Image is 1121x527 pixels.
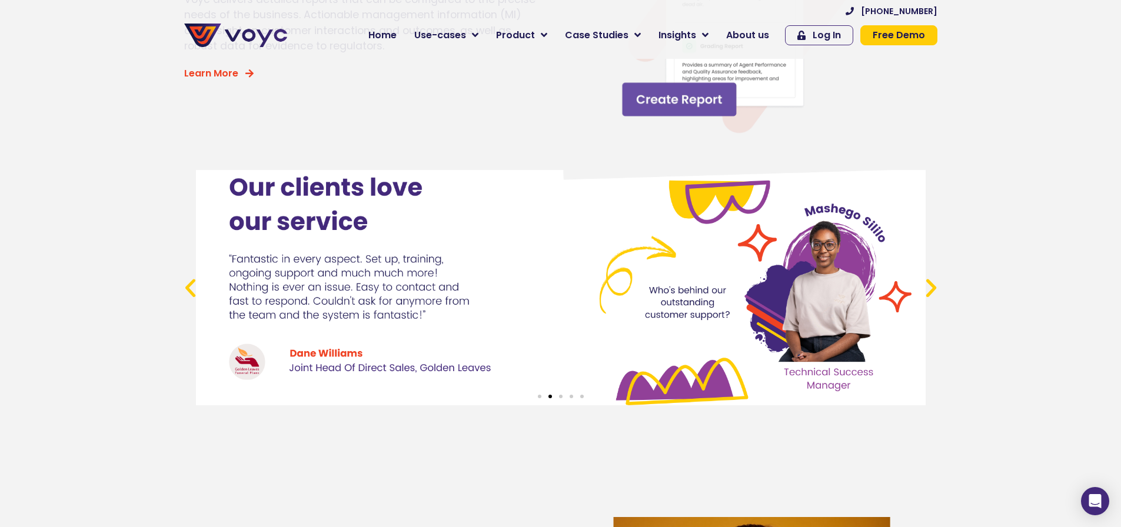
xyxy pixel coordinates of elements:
[1081,487,1109,515] div: Open Intercom Messenger
[414,28,466,42] span: Use-cases
[405,24,487,47] a: Use-cases
[156,47,185,61] span: Phone
[717,24,778,47] a: About us
[178,276,202,300] div: Previous slide
[873,31,925,40] span: Free Demo
[360,24,405,47] a: Home
[178,417,943,448] iframe: Customer reviews powered by Trustpilot
[565,28,628,42] span: Case Studies
[813,31,841,40] span: Log In
[580,395,584,398] span: Go to slide 5
[556,24,650,47] a: Case Studies
[538,395,541,398] span: Go to slide 1
[156,95,196,109] span: Job title
[487,24,556,47] a: Product
[196,170,926,405] div: Slides
[785,25,853,45] a: Log In
[368,28,397,42] span: Home
[650,24,717,47] a: Insights
[726,28,769,42] span: About us
[496,28,535,42] span: Product
[559,395,563,398] span: Go to slide 3
[919,276,943,300] div: Next slide
[860,25,937,45] a: Free Demo
[846,7,937,15] a: [PHONE_NUMBER]
[570,395,573,398] span: Go to slide 4
[196,170,926,405] div: 2 / 5
[184,24,287,47] img: voyc-full-logo
[861,7,937,15] span: [PHONE_NUMBER]
[658,28,696,42] span: Insights
[548,395,552,398] span: Go to slide 2
[184,69,238,78] span: Learn More
[242,245,298,256] a: Privacy Policy
[184,69,254,78] a: Learn More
